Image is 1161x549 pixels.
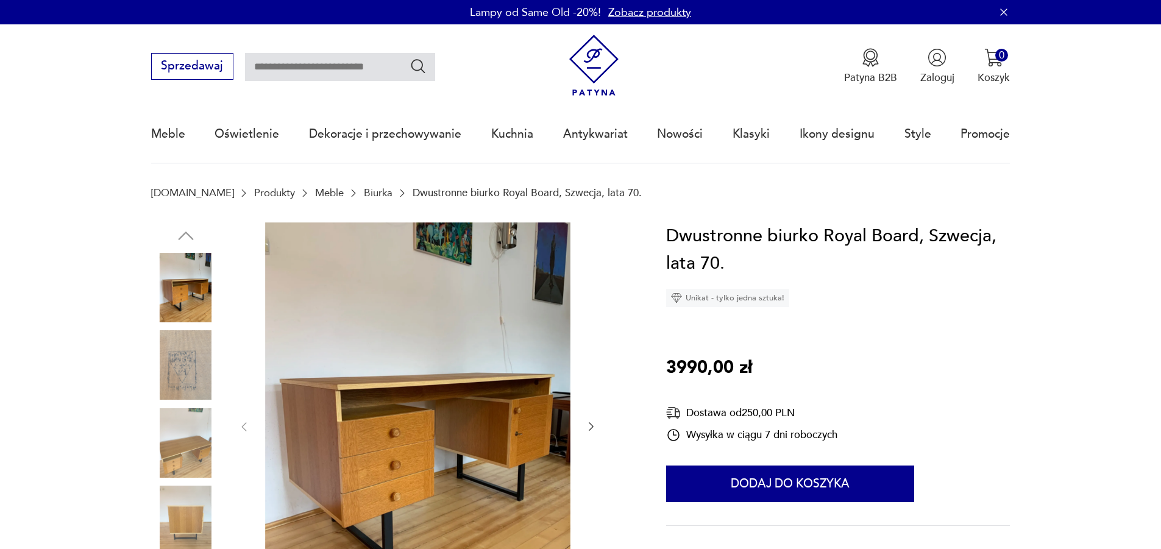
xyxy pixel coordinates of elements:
[151,106,185,162] a: Meble
[151,408,221,478] img: Zdjęcie produktu Dwustronne biurko Royal Board, Szwecja, lata 70.
[151,187,234,199] a: [DOMAIN_NAME]
[254,187,295,199] a: Produkty
[978,48,1010,85] button: 0Koszyk
[920,48,954,85] button: Zaloguj
[920,71,954,85] p: Zaloguj
[608,5,691,20] a: Zobacz produkty
[151,62,233,72] a: Sprzedawaj
[844,48,897,85] button: Patyna B2B
[364,187,392,199] a: Biurka
[666,405,837,420] div: Dostawa od 250,00 PLN
[151,53,233,80] button: Sprzedawaj
[215,106,279,162] a: Oświetlenie
[995,49,1008,62] div: 0
[563,35,625,96] img: Patyna - sklep z meblami i dekoracjami vintage
[844,48,897,85] a: Ikona medaluPatyna B2B
[671,292,682,303] img: Ikona diamentu
[470,5,601,20] p: Lampy od Same Old -20%!
[309,106,461,162] a: Dekoracje i przechowywanie
[666,428,837,442] div: Wysyłka w ciągu 7 dni roboczych
[904,106,931,162] a: Style
[800,106,875,162] a: Ikony designu
[491,106,533,162] a: Kuchnia
[151,253,221,322] img: Zdjęcie produktu Dwustronne biurko Royal Board, Szwecja, lata 70.
[928,48,946,67] img: Ikonka użytkownika
[315,187,344,199] a: Meble
[666,222,1010,278] h1: Dwustronne biurko Royal Board, Szwecja, lata 70.
[151,330,221,400] img: Zdjęcie produktu Dwustronne biurko Royal Board, Szwecja, lata 70.
[978,71,1010,85] p: Koszyk
[666,405,681,420] img: Ikona dostawy
[666,466,914,502] button: Dodaj do koszyka
[733,106,770,162] a: Klasyki
[413,187,642,199] p: Dwustronne biurko Royal Board, Szwecja, lata 70.
[844,71,897,85] p: Patyna B2B
[861,48,880,67] img: Ikona medalu
[984,48,1003,67] img: Ikona koszyka
[563,106,628,162] a: Antykwariat
[410,57,427,75] button: Szukaj
[657,106,703,162] a: Nowości
[960,106,1010,162] a: Promocje
[666,289,789,307] div: Unikat - tylko jedna sztuka!
[666,354,752,382] p: 3990,00 zł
